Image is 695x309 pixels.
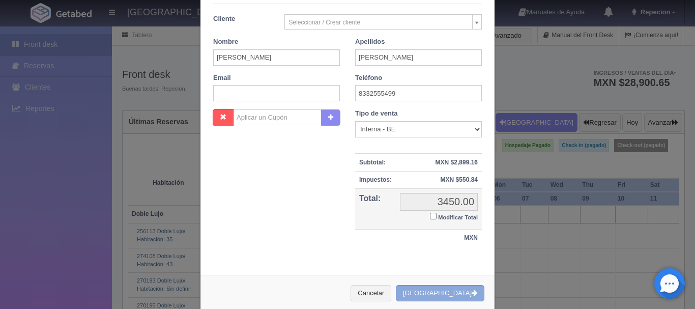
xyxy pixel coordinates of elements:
[355,109,398,119] label: Tipo de venta
[233,109,322,125] input: Aplicar un Cupón
[355,189,396,230] th: Total:
[213,37,238,47] label: Nombre
[206,14,277,24] label: Cliente
[355,73,382,83] label: Teléfono
[355,172,396,189] th: Impuestos:
[441,176,478,183] strong: MXN $550.84
[213,73,231,83] label: Email
[396,285,484,302] button: [GEOGRAPHIC_DATA]
[438,214,478,220] small: Modificar Total
[355,154,396,172] th: Subtotal:
[430,213,437,219] input: Modificar Total
[355,37,385,47] label: Apellidos
[464,234,478,241] strong: MXN
[351,285,391,302] button: Cancelar
[436,159,478,166] strong: MXN $2,899.16
[284,14,482,30] a: Seleccionar / Crear cliente
[289,15,469,30] span: Seleccionar / Crear cliente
